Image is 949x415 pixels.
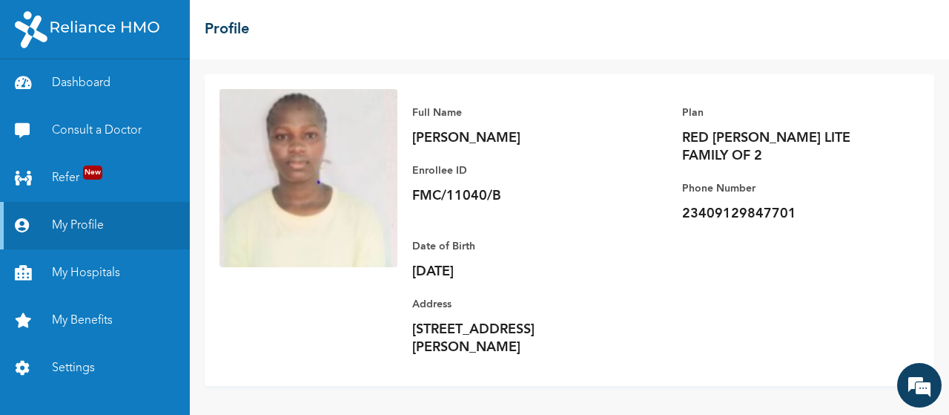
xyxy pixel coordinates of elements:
[15,11,159,48] img: RelianceHMO's Logo
[205,19,249,41] h2: Profile
[7,367,145,377] span: Conversation
[682,104,890,122] p: Plan
[412,187,620,205] p: FMC/11040/B
[412,263,620,281] p: [DATE]
[682,205,890,223] p: 23409129847701
[682,180,890,197] p: Phone Number
[412,238,620,255] p: Date of Birth
[243,7,279,43] div: Minimize live chat window
[682,129,890,165] p: RED [PERSON_NAME] LITE FAMILY OF 2
[412,295,620,313] p: Address
[412,129,620,147] p: [PERSON_NAME]
[412,104,620,122] p: Full Name
[77,83,249,102] div: Chat with us now
[412,321,620,356] p: [STREET_ADDRESS][PERSON_NAME]
[412,162,620,180] p: Enrollee ID
[83,166,102,180] span: New
[86,128,205,278] span: We're online!
[219,89,397,267] img: Enrollee
[145,341,283,387] div: FAQs
[7,289,282,341] textarea: Type your message and hit 'Enter'
[27,74,60,111] img: d_794563401_company_1708531726252_794563401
